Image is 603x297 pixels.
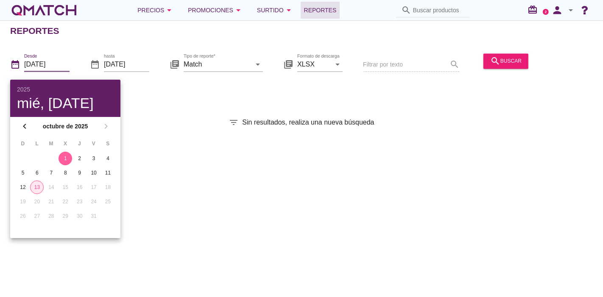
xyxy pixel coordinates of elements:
[528,5,541,15] i: redeem
[101,152,115,165] button: 4
[101,166,115,180] button: 11
[401,5,411,15] i: search
[101,155,115,162] div: 4
[413,3,465,17] input: Buscar productos
[32,122,98,131] strong: octubre de 2025
[545,10,547,14] text: 2
[184,58,251,71] input: Tipo de reporte*
[301,2,340,19] a: Reportes
[30,166,44,180] button: 6
[483,53,528,69] button: buscar
[332,59,343,69] i: arrow_drop_down
[170,59,180,69] i: library_books
[164,5,174,15] i: arrow_drop_down
[73,166,87,180] button: 9
[16,166,30,180] button: 5
[90,59,100,69] i: date_range
[104,58,149,71] input: hasta
[16,180,30,194] button: 12
[304,5,337,15] span: Reportes
[181,2,250,19] button: Promociones
[59,166,72,180] button: 8
[283,59,293,69] i: library_books
[250,2,301,19] button: Surtido
[59,152,72,165] button: 1
[297,58,331,71] input: Formato de descarga
[87,155,100,162] div: 3
[59,136,72,151] th: X
[17,96,114,110] div: mié, [DATE]
[101,136,114,151] th: S
[253,59,263,69] i: arrow_drop_down
[30,169,44,177] div: 6
[490,56,500,66] i: search
[87,166,100,180] button: 10
[10,2,78,19] a: white-qmatch-logo
[73,152,87,165] button: 2
[87,169,100,177] div: 10
[188,5,243,15] div: Promociones
[45,136,58,151] th: M
[543,9,549,15] a: 2
[30,136,43,151] th: L
[10,59,20,69] i: date_range
[30,180,44,194] button: 13
[24,58,70,71] input: Desde
[242,117,374,128] span: Sin resultados, realiza una nueva búsqueda
[257,5,294,15] div: Surtido
[16,169,30,177] div: 5
[73,136,86,151] th: J
[137,5,174,15] div: Precios
[16,136,29,151] th: D
[490,56,522,66] div: buscar
[131,2,181,19] button: Precios
[59,155,72,162] div: 1
[233,5,243,15] i: arrow_drop_down
[101,169,115,177] div: 11
[566,5,576,15] i: arrow_drop_down
[45,169,58,177] div: 7
[87,152,100,165] button: 3
[87,136,100,151] th: V
[73,155,87,162] div: 2
[16,183,30,191] div: 12
[17,86,114,92] div: 2025
[549,4,566,16] i: person
[31,183,43,191] div: 13
[73,169,87,177] div: 9
[45,166,58,180] button: 7
[284,5,294,15] i: arrow_drop_down
[229,117,239,128] i: filter_list
[59,169,72,177] div: 8
[10,24,59,38] h2: Reportes
[20,121,30,131] i: chevron_left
